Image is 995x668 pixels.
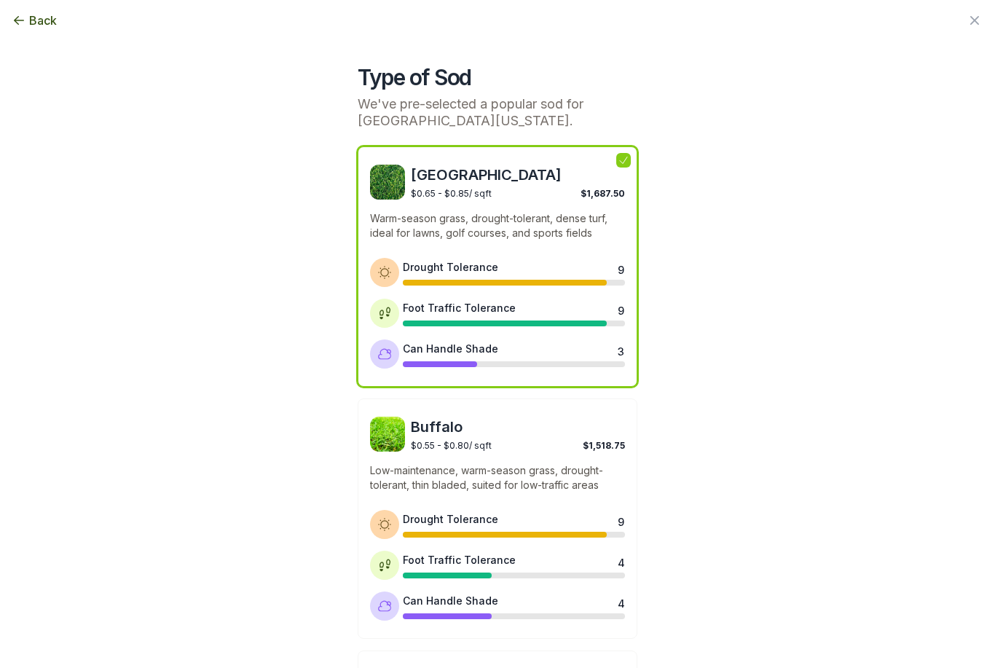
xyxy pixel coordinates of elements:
img: Shade tolerance icon [377,599,392,613]
h2: Type of Sod [358,64,637,90]
img: Foot traffic tolerance icon [377,558,392,573]
img: Buffalo sod image [370,417,405,452]
span: Back [29,12,57,29]
span: $0.55 - $0.80 / sqft [411,440,492,451]
div: 9 [618,514,624,526]
p: Warm-season grass, drought-tolerant, dense turf, ideal for lawns, golf courses, and sports fields [370,211,625,240]
p: Low-maintenance, warm-season grass, drought-tolerant, thin bladed, suited for low-traffic areas [370,463,625,492]
p: We've pre-selected a popular sod for [GEOGRAPHIC_DATA][US_STATE]. [358,96,637,129]
button: Back [12,12,57,29]
span: $0.65 - $0.85 / sqft [411,188,492,199]
div: 4 [618,596,624,608]
div: Foot Traffic Tolerance [403,300,516,315]
img: Drought tolerance icon [377,265,392,280]
div: Drought Tolerance [403,259,498,275]
span: $1,687.50 [581,188,625,199]
div: 4 [618,555,624,567]
span: Buffalo [411,417,625,437]
div: Can Handle Shade [403,341,498,356]
img: Foot traffic tolerance icon [377,306,392,321]
div: Drought Tolerance [403,511,498,527]
div: 3 [618,344,624,355]
img: Drought tolerance icon [377,517,392,532]
span: [GEOGRAPHIC_DATA] [411,165,625,185]
div: Can Handle Shade [403,593,498,608]
img: Shade tolerance icon [377,347,392,361]
div: 9 [618,303,624,315]
img: Bermuda sod image [370,165,405,200]
span: $1,518.75 [583,440,625,451]
div: 9 [618,262,624,274]
div: Foot Traffic Tolerance [403,552,516,567]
